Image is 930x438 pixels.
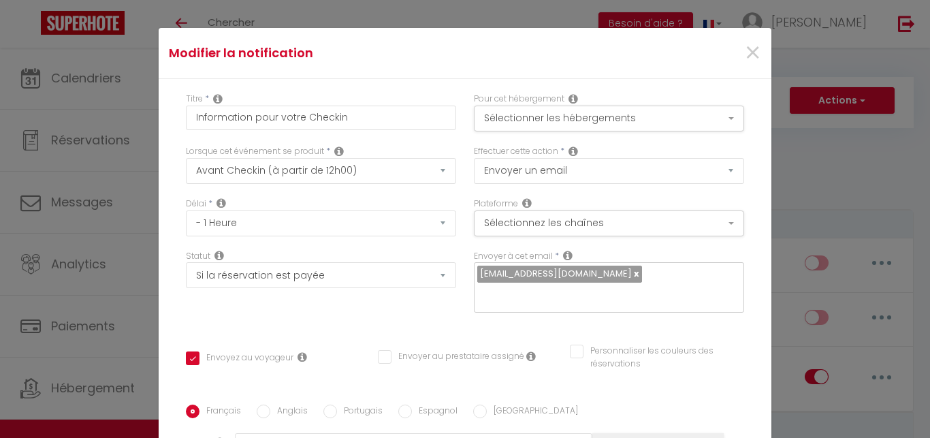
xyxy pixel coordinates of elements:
[334,146,344,157] i: Event Occur
[568,93,578,104] i: This Rental
[169,44,558,63] h4: Modifier la notification
[474,198,518,210] label: Plateforme
[186,250,210,263] label: Statut
[199,405,241,420] label: Français
[474,145,558,158] label: Effectuer cette action
[186,93,203,106] label: Titre
[412,405,458,420] label: Espagnol
[563,250,573,261] i: Recipient
[474,250,553,263] label: Envoyer à cet email
[214,250,224,261] i: Booking status
[744,39,761,68] button: Close
[217,198,226,208] i: Action Time
[487,405,578,420] label: [GEOGRAPHIC_DATA]
[186,145,324,158] label: Lorsque cet événement se produit
[213,93,223,104] i: Title
[474,106,744,131] button: Sélectionner les hébergements
[526,351,536,362] i: Envoyer au prestataire si il est assigné
[474,93,564,106] label: Pour cet hébergement
[186,198,206,210] label: Délai
[270,405,308,420] label: Anglais
[474,210,744,236] button: Sélectionnez les chaînes
[522,198,532,208] i: Action Channel
[480,267,632,280] span: [EMAIL_ADDRESS][DOMAIN_NAME]
[568,146,578,157] i: Action Type
[744,33,761,74] span: ×
[298,351,307,362] i: Envoyer au voyageur
[337,405,383,420] label: Portugais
